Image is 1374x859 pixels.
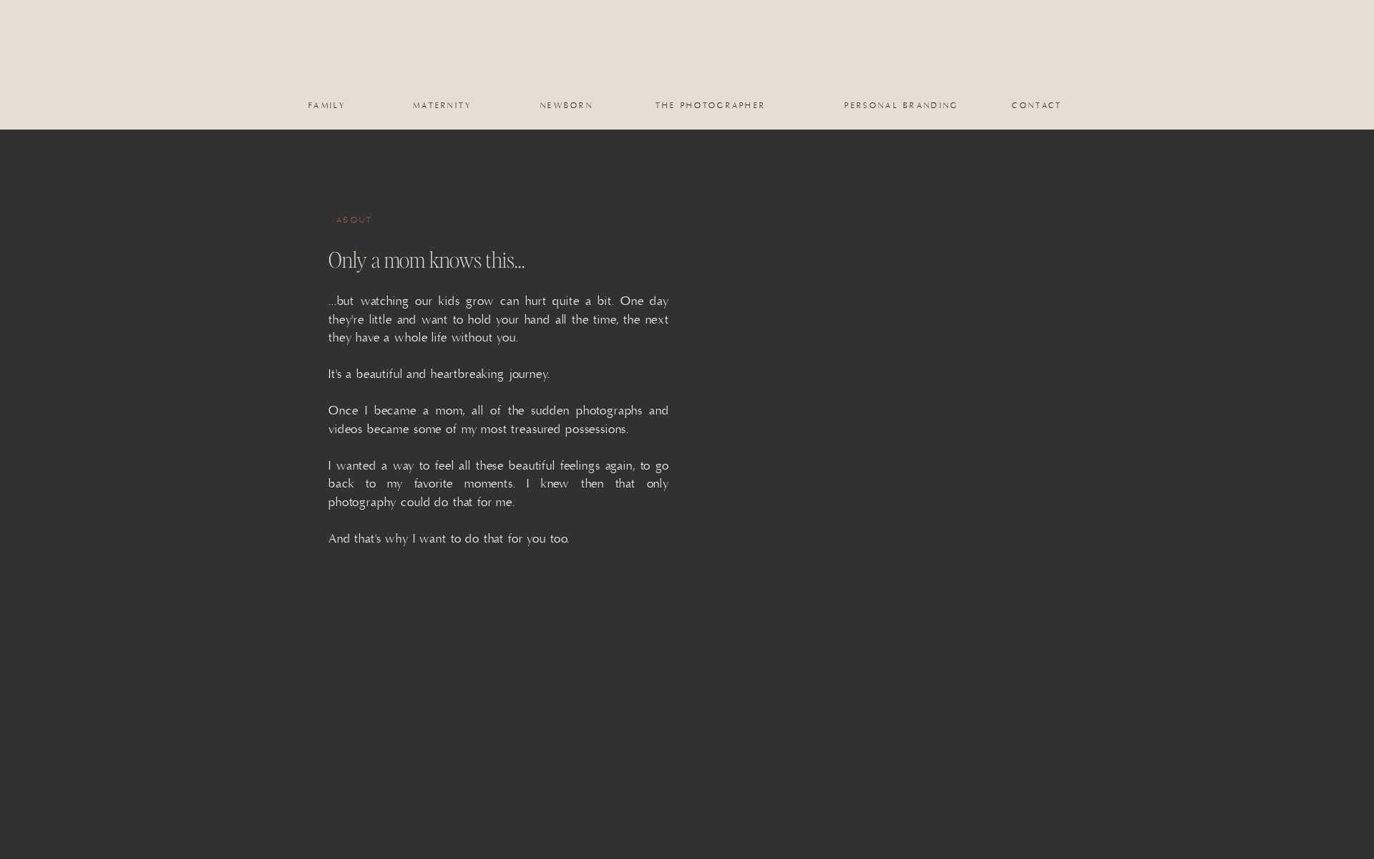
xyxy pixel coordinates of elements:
[336,215,405,227] h1: About
[298,101,356,110] a: family
[328,293,669,477] p: ...but watching our kids grow can hurt quite a bit. One day they're little and want to hold your ...
[328,246,599,277] h2: Only a mom knows this...
[1012,101,1063,110] a: Contact
[843,101,960,110] a: personal branding
[639,101,782,110] a: the photographer
[537,101,596,110] a: newborn
[413,101,472,110] a: maternity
